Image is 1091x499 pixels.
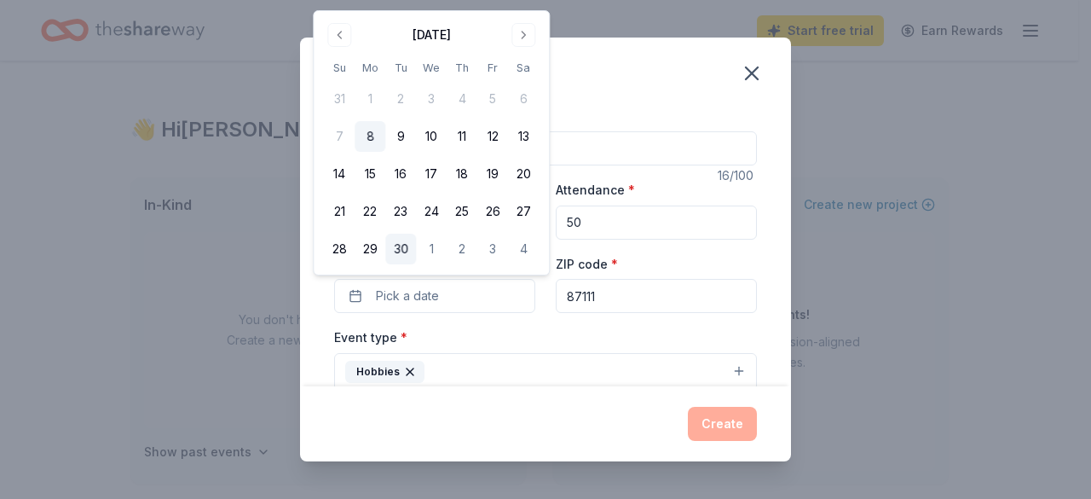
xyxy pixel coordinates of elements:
th: Saturday [508,59,539,77]
div: [DATE] [413,25,451,45]
th: Wednesday [416,59,447,77]
div: Hobbies [345,361,424,383]
button: 20 [508,159,539,189]
th: Thursday [447,59,477,77]
button: Hobbies [334,353,757,391]
button: 29 [355,234,385,264]
label: Attendance [556,182,635,199]
div: 16 /100 [718,165,757,186]
input: 20 [556,206,757,240]
label: Event type [334,329,407,346]
button: 26 [477,196,508,227]
input: 12345 (U.S. only) [556,279,757,313]
button: 24 [416,196,447,227]
th: Tuesday [385,59,416,77]
button: Pick a date [334,279,535,313]
button: 9 [385,121,416,152]
button: 13 [508,121,539,152]
button: 11 [447,121,477,152]
span: Pick a date [376,286,439,306]
button: 1 [416,234,447,264]
button: 4 [508,234,539,264]
button: Go to previous month [327,23,351,47]
button: 22 [355,196,385,227]
button: 10 [416,121,447,152]
th: Friday [477,59,508,77]
button: 27 [508,196,539,227]
button: 25 [447,196,477,227]
button: 30 [385,234,416,264]
th: Monday [355,59,385,77]
button: 15 [355,159,385,189]
button: 21 [324,196,355,227]
button: 23 [385,196,416,227]
label: ZIP code [556,256,618,273]
button: 12 [477,121,508,152]
button: 17 [416,159,447,189]
button: 16 [385,159,416,189]
button: 19 [477,159,508,189]
th: Sunday [324,59,355,77]
button: 18 [447,159,477,189]
button: 14 [324,159,355,189]
button: 28 [324,234,355,264]
button: Go to next month [511,23,535,47]
button: 3 [477,234,508,264]
button: 2 [447,234,477,264]
button: 8 [355,121,385,152]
